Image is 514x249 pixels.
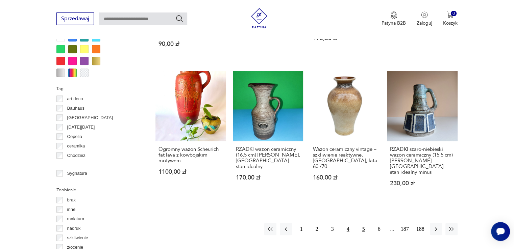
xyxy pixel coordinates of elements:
button: 3 [326,223,339,235]
p: 230,00 zł [390,181,454,186]
h3: Ogromny wazon Scheurich fat lava z kowbojskim motywem [158,146,223,164]
p: brak [67,196,76,204]
button: 0Koszyk [443,11,458,26]
a: Wazon ceramiczny vintage – szkliwienie reaktywne, Niemcy, lata 60./70.Wazon ceramiczny vintage – ... [310,71,380,199]
p: nadruk [67,225,81,232]
p: inne [67,206,76,213]
div: 0 [451,11,457,17]
p: Sygnatura [67,170,87,177]
p: Tag [56,85,139,92]
a: RZADKI szaro-niebieski wazon ceramiczny (15,5 cm) August Heissner Germany - stan idealny minusRZA... [387,71,457,199]
button: 4 [342,223,354,235]
p: szkliwienie [67,234,88,242]
p: Zaloguj [417,20,432,26]
button: 187 [399,223,411,235]
p: ceramika [67,142,85,150]
p: 170,00 zł [236,175,300,181]
p: Ćmielów [67,161,84,169]
p: Bauhaus [67,105,84,112]
p: [GEOGRAPHIC_DATA] [67,114,113,121]
button: Zaloguj [417,11,432,26]
a: Ogromny wazon Scheurich fat lava z kowbojskim motywemOgromny wazon Scheurich fat lava z kowbojski... [155,71,226,199]
button: 2 [311,223,323,235]
button: 5 [358,223,370,235]
button: Szukaj [175,15,183,23]
p: Chodzież [67,152,85,159]
p: 160,00 zł [313,175,377,181]
p: Patyna B2B [382,20,406,26]
img: Ikona koszyka [447,11,454,18]
a: Ikona medaluPatyna B2B [382,11,406,26]
button: 188 [414,223,426,235]
p: 1100,00 zł [158,169,223,175]
p: Koszyk [443,20,458,26]
img: Ikona medalu [390,11,397,19]
button: 1 [295,223,308,235]
img: Patyna - sklep z meblami i dekoracjami vintage [249,8,269,28]
p: [DATE][DATE] [67,123,95,131]
a: RZADKI wazon ceramiczny (16,5 cm) Adrie Moerings, Holandia - stan idealnyRZADKI wazon ceramiczny ... [233,71,303,199]
h3: RZADKI wazon ceramiczny (16,5 cm) [PERSON_NAME], [GEOGRAPHIC_DATA] - stan idealny [236,146,300,169]
h3: Wazon ceramiczny vintage – szkliwienie reaktywne, [GEOGRAPHIC_DATA], lata 60./70. [313,146,377,169]
p: Cepelia [67,133,82,140]
h3: RZADKI szaro-niebieski wazon ceramiczny (15,5 cm) [PERSON_NAME] [GEOGRAPHIC_DATA] - stan idealny ... [390,146,454,175]
p: 90,00 zł [158,41,223,47]
p: art deco [67,95,83,103]
iframe: Smartsupp widget button [491,222,510,241]
p: Zdobienie [56,186,139,194]
img: Ikonka użytkownika [421,11,428,18]
a: Sprzedawaj [56,17,94,22]
button: 6 [373,223,385,235]
button: Sprzedawaj [56,12,94,25]
p: malatura [67,215,84,223]
p: 170,00 zł [313,35,377,41]
button: Patyna B2B [382,11,406,26]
